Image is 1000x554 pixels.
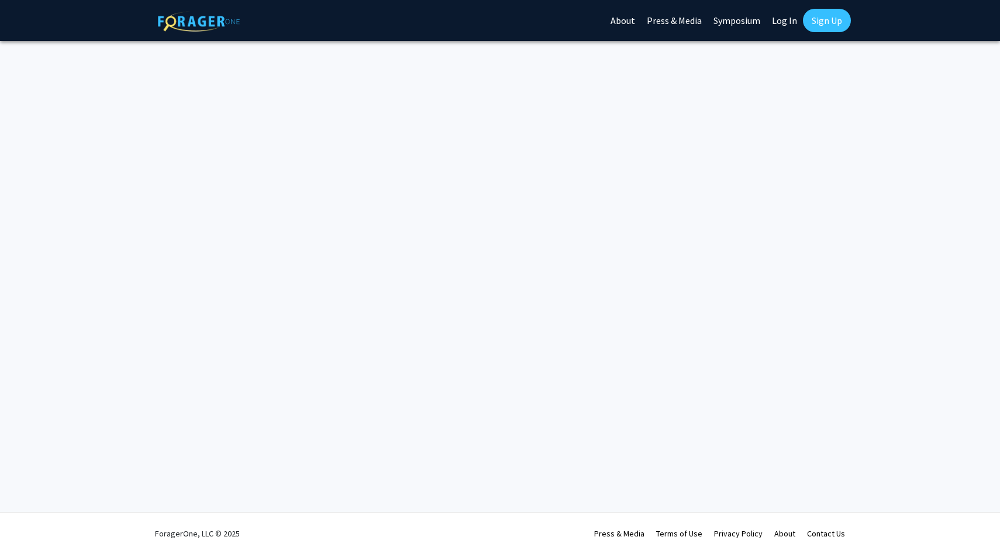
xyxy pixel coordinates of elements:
img: ForagerOne Logo [158,11,240,32]
iframe: Chat [950,501,991,545]
a: Contact Us [807,528,845,539]
a: Terms of Use [656,528,702,539]
a: Privacy Policy [714,528,763,539]
a: Press & Media [594,528,644,539]
a: Sign Up [803,9,851,32]
div: ForagerOne, LLC © 2025 [155,513,240,554]
a: About [774,528,795,539]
